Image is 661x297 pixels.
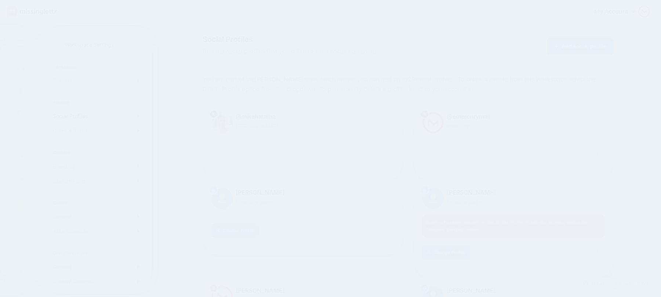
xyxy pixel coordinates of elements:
h4: Content [53,150,139,155]
b: 25 [408,76,415,83]
img: i4i9iXf2-83257.jpg [422,112,444,133]
h4: Workspace [53,64,139,69]
p: Workspace Settings [65,40,114,49]
p: Emercury page [211,198,394,206]
a: Tell us how we can improve [580,278,652,288]
img: 5T2vCaaP-27537.jpg [211,112,233,133]
img: user_default_image.png [422,188,444,209]
a: account area [444,85,480,93]
a: Content Sources [50,274,142,289]
p: [PERSON_NAME] [211,122,394,130]
span: Add the social profiles that you'd like to send social content to. [203,47,473,56]
p: Personal page [422,198,605,206]
a: General [50,73,142,88]
a: Custom Fonts [50,174,142,188]
a: Dates & Times [50,123,142,138]
p: [PERSON_NAME] [211,188,394,198]
p: [PERSON_NAME] [211,286,394,296]
a: General [50,260,142,274]
p: emercury [422,122,605,130]
p: You are part of the team which means you can add up to social profiles. To unlink a profile from ... [203,75,614,94]
h4: Drip Campaigns [53,250,139,256]
p: [PERSON_NAME] [422,188,605,198]
a: Social Profiles [50,109,142,123]
a: Change Profile [211,224,259,237]
a: Auto Schedule [50,224,142,239]
img: settings.png [53,41,61,49]
p: @mikebatalha [211,112,394,122]
a: General [50,209,142,224]
a: My Account [587,3,650,21]
b: [PERSON_NAME] [255,76,304,83]
img: Missinglettr [7,6,57,18]
img: menu.png [17,40,24,47]
h4: Posting [53,99,139,105]
span: Social Profiles [203,36,473,43]
a: Branding [50,159,142,174]
span: Sending has been paused for this Social Profile. To resume sending, presss the "Resume Sending" o... [426,220,588,232]
a: Change Profile [422,246,470,259]
h4: Curate [53,200,139,206]
p: [PERSON_NAME] [422,286,605,296]
img: user_default_image.png [211,188,233,209]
